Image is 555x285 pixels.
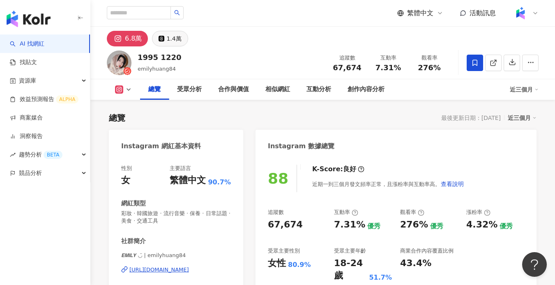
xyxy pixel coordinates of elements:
[265,85,290,94] div: 相似網紅
[129,266,189,274] div: [URL][DOMAIN_NAME]
[470,9,496,17] span: 活動訊息
[10,132,43,140] a: 洞察報告
[125,33,142,44] div: 6.8萬
[107,51,131,75] img: KOL Avatar
[107,31,148,46] button: 6.8萬
[332,54,363,62] div: 追蹤數
[152,31,188,46] button: 1.4萬
[522,252,547,277] iframe: Help Scout Beacon - Open
[373,54,404,62] div: 互動率
[440,176,464,192] button: 查看說明
[466,218,497,231] div: 4.32%
[500,222,513,231] div: 優秀
[268,170,288,187] div: 88
[312,165,364,174] div: K-Score :
[400,247,454,255] div: 商業合作內容覆蓋比例
[333,63,361,72] span: 67,674
[7,11,51,27] img: logo
[510,83,539,96] div: 近三個月
[441,115,501,121] div: 最後更新日期：[DATE]
[334,257,367,283] div: 18-24 歲
[170,165,191,172] div: 主要語言
[375,64,401,72] span: 7.31%
[334,209,358,216] div: 互動率
[268,218,303,231] div: 67,674
[400,209,424,216] div: 觀看率
[10,95,78,103] a: 效益預測報告ALPHA
[348,85,385,94] div: 創作內容分析
[334,247,366,255] div: 受眾主要年齡
[268,142,334,151] div: Instagram 數據總覽
[218,85,249,94] div: 合作與價值
[10,152,16,158] span: rise
[268,247,300,255] div: 受眾主要性別
[441,181,464,187] span: 查看說明
[343,165,356,174] div: 良好
[121,266,231,274] a: [URL][DOMAIN_NAME]
[10,40,44,48] a: searchAI 找網紅
[513,5,528,21] img: Kolr%20app%20icon%20%281%29.png
[19,145,62,164] span: 趨勢分析
[430,222,443,231] div: 優秀
[400,218,428,231] div: 276%
[10,114,43,122] a: 商案媒合
[508,113,537,123] div: 近三個月
[121,210,231,225] span: 彩妝 · 韓國旅遊 · 流行音樂 · 保養 · 日常話題 · 美食 · 交通工具
[138,52,181,62] div: 1995 1220
[466,209,491,216] div: 漲粉率
[121,174,130,187] div: 女
[121,165,132,172] div: 性別
[170,174,206,187] div: 繁體中文
[369,273,392,282] div: 51.7%
[268,209,284,216] div: 追蹤數
[121,237,146,246] div: 社群簡介
[166,33,181,44] div: 1.4萬
[400,257,431,270] div: 43.4%
[19,71,36,90] span: 資源庫
[177,85,202,94] div: 受眾分析
[121,142,201,151] div: Instagram 網紅基本資料
[44,151,62,159] div: BETA
[208,178,231,187] span: 90.7%
[109,112,125,124] div: 總覽
[138,66,176,72] span: emilyhuang84
[306,85,331,94] div: 互動分析
[19,164,42,182] span: 競品分析
[312,176,464,192] div: 近期一到三個月發文頻率正常，且漲粉率與互動率高。
[367,222,380,231] div: 優秀
[414,54,445,62] div: 觀看率
[268,257,286,270] div: 女性
[121,252,231,259] span: 𝙀𝙈𝙄𝙇𝙔 ◡̈ | emilyhuang84
[174,10,180,16] span: search
[418,64,441,72] span: 276%
[334,218,365,231] div: 7.31%
[148,85,161,94] div: 總覽
[407,9,433,18] span: 繁體中文
[288,260,311,269] div: 80.9%
[10,58,37,67] a: 找貼文
[121,199,146,208] div: 網紅類型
